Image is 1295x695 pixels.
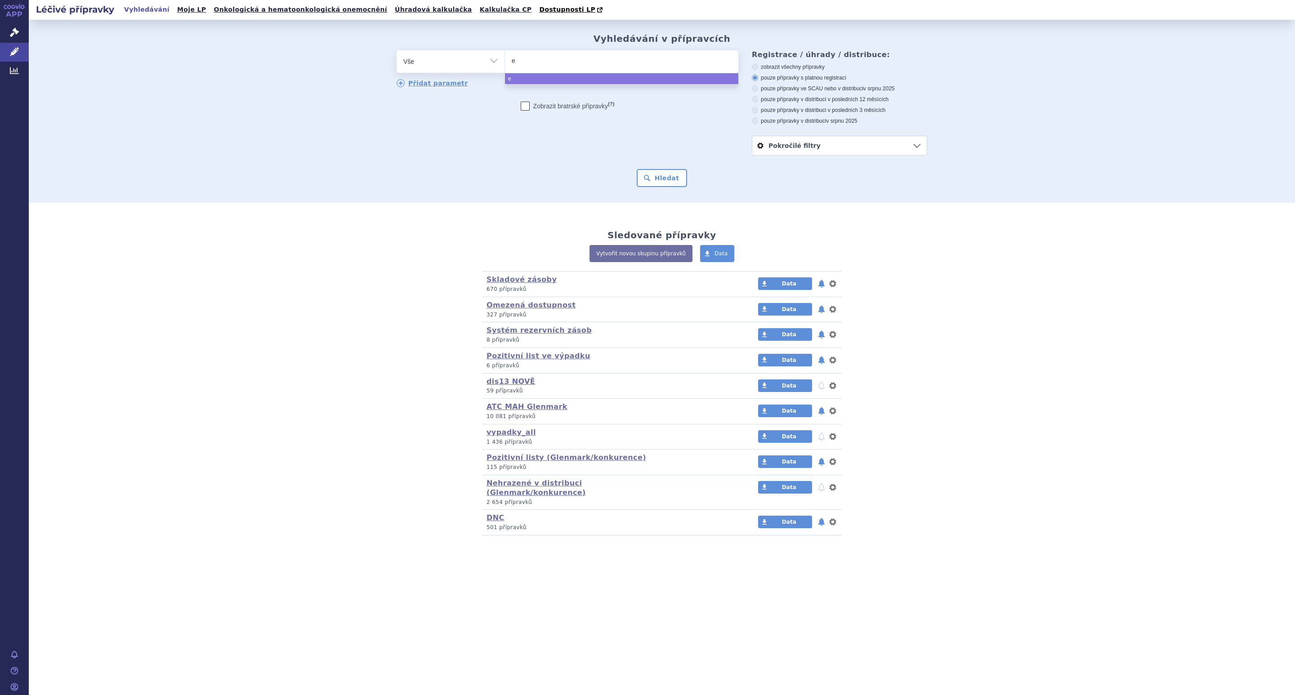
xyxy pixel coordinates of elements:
span: Data [782,383,796,389]
button: nastavení [828,329,837,340]
button: notifikace [817,329,826,340]
span: Data [782,281,796,287]
a: Data [758,379,812,392]
a: Data [758,303,812,316]
span: Data [782,306,796,312]
a: Data [758,328,812,341]
button: notifikace [817,355,826,365]
a: Pozitivní list ve výpadku [487,352,590,360]
h2: Sledované přípravky [607,230,716,241]
button: notifikace [817,482,826,493]
a: Onkologická a hematoonkologická onemocnění [211,4,390,16]
label: pouze přípravky v distribuci v posledních 3 měsících [752,107,927,114]
button: nastavení [828,355,837,365]
a: Data [758,455,812,468]
a: Kalkulačka CP [477,4,535,16]
a: dis13 NOVĚ [487,377,535,386]
span: Dostupnosti LP [539,6,595,13]
span: Data [714,250,728,257]
a: ATC MAH Glenmark [487,402,567,411]
a: Vyhledávání [121,4,172,16]
span: Data [782,357,796,363]
span: 6 přípravků [487,362,519,369]
button: notifikace [817,456,826,467]
span: Data [782,331,796,338]
label: zobrazit všechny přípravky [752,63,927,71]
span: 10 081 přípravků [487,413,536,419]
button: notifikace [817,517,826,527]
a: Data [758,354,812,366]
span: 59 přípravků [487,388,523,394]
span: Data [782,433,796,440]
li: e [505,73,738,84]
a: Dostupnosti LP [536,4,607,16]
a: Pokročilé filtry [752,136,927,155]
span: Data [782,519,796,525]
a: Omezená dostupnost [487,301,576,309]
a: Data [758,481,812,494]
a: Přidat parametr [397,79,468,87]
a: Systém rezervních zásob [487,326,592,334]
a: Data [758,430,812,443]
a: vypadky_all [487,428,536,437]
a: Moje LP [174,4,209,16]
a: Data [758,405,812,417]
button: Hledat [637,169,688,187]
span: Data [782,459,796,465]
button: notifikace [817,380,826,391]
button: notifikace [817,304,826,315]
a: Nehrazené v distribuci (Glenmark/konkurence) [487,479,586,497]
label: pouze přípravky v distribuci v posledních 12 měsících [752,96,927,103]
span: 2 654 přípravků [487,499,532,505]
span: Data [782,484,796,490]
a: Vytvořit novou skupinu přípravků [589,245,692,262]
button: nastavení [828,431,837,442]
button: nastavení [828,278,837,289]
button: notifikace [817,278,826,289]
span: 115 přípravků [487,464,527,470]
a: Data [758,277,812,290]
a: Úhradová kalkulačka [392,4,475,16]
button: nastavení [828,517,837,527]
a: Skladové zásoby [487,275,557,284]
a: Data [700,245,734,262]
label: Zobrazit bratrské přípravky [521,102,615,111]
button: nastavení [828,456,837,467]
span: 670 přípravků [487,286,527,292]
button: notifikace [817,405,826,416]
h2: Vyhledávání v přípravcích [594,33,731,44]
button: nastavení [828,405,837,416]
h3: Registrace / úhrady / distribuce: [752,50,927,59]
a: Pozitivní listy (Glenmark/konkurence) [487,453,646,462]
span: v srpnu 2025 [863,85,894,92]
span: 8 přípravků [487,337,519,343]
span: 1 436 přípravků [487,439,532,445]
button: nastavení [828,304,837,315]
button: nastavení [828,380,837,391]
h2: Léčivé přípravky [29,3,121,16]
button: nastavení [828,482,837,493]
a: DNC [487,513,505,522]
button: notifikace [817,431,826,442]
span: 501 přípravků [487,524,527,530]
span: Data [782,408,796,414]
abbr: (?) [608,101,614,107]
label: pouze přípravky s platnou registrací [752,74,927,81]
span: 327 přípravků [487,312,527,318]
a: Data [758,516,812,528]
label: pouze přípravky v distribuci [752,117,927,125]
span: v srpnu 2025 [826,118,857,124]
label: pouze přípravky ve SCAU nebo v distribuci [752,85,927,92]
